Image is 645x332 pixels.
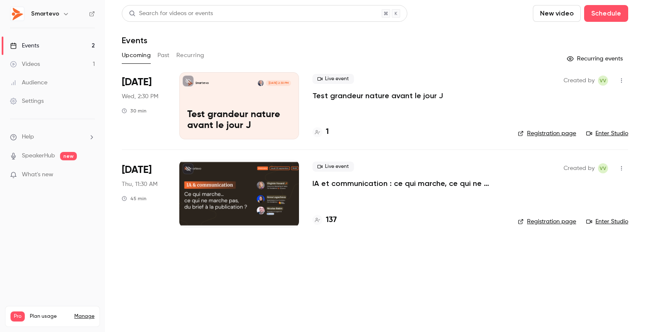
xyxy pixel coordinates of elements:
[533,5,581,22] button: New video
[122,163,152,177] span: [DATE]
[312,178,504,188] a: IA et communication : ce qui marche, ce qui ne marche pas...du brief à la publication ?
[60,152,77,160] span: new
[122,195,147,202] div: 45 min
[564,76,595,86] span: Created by
[10,42,39,50] div: Events
[187,110,291,131] p: Test grandeur nature avant le jour J
[586,129,628,138] a: Enter Studio
[122,72,166,139] div: Sep 24 Wed, 2:30 PM (Europe/Paris)
[326,214,337,226] h4: 137
[598,163,608,173] span: Virginie Vovard
[10,60,40,68] div: Videos
[326,126,329,138] h4: 1
[258,80,264,86] img: Eric Ohleyer
[122,49,151,62] button: Upcoming
[563,52,628,65] button: Recurring events
[584,5,628,22] button: Schedule
[122,76,152,89] span: [DATE]
[122,35,147,45] h1: Events
[22,170,53,179] span: What's new
[266,80,291,86] span: [DATE] 2:30 PM
[10,311,25,322] span: Pro
[586,217,628,226] a: Enter Studio
[312,126,329,138] a: 1
[122,180,157,188] span: Thu, 11:30 AM
[10,133,95,141] li: help-dropdown-opener
[22,133,34,141] span: Help
[600,76,606,86] span: VV
[31,10,59,18] h6: Smartevo
[179,72,299,139] a: Test grandeur nature avant le jour JSmartevoEric Ohleyer[DATE] 2:30 PMTest grandeur nature avant ...
[312,214,337,226] a: 137
[122,160,166,227] div: Sep 25 Thu, 11:30 AM (Europe/Paris)
[10,78,47,87] div: Audience
[10,7,24,21] img: Smartevo
[312,74,354,84] span: Live event
[22,152,55,160] a: SpeakerHub
[122,92,158,101] span: Wed, 2:30 PM
[312,91,443,101] a: Test grandeur nature avant le jour J
[157,49,170,62] button: Past
[30,313,69,320] span: Plan usage
[129,9,213,18] div: Search for videos or events
[600,163,606,173] span: VV
[122,107,147,114] div: 30 min
[518,129,576,138] a: Registration page
[10,97,44,105] div: Settings
[312,162,354,172] span: Live event
[598,76,608,86] span: Virginie Vovard
[564,163,595,173] span: Created by
[195,81,209,85] p: Smartevo
[74,313,94,320] a: Manage
[518,217,576,226] a: Registration page
[176,49,205,62] button: Recurring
